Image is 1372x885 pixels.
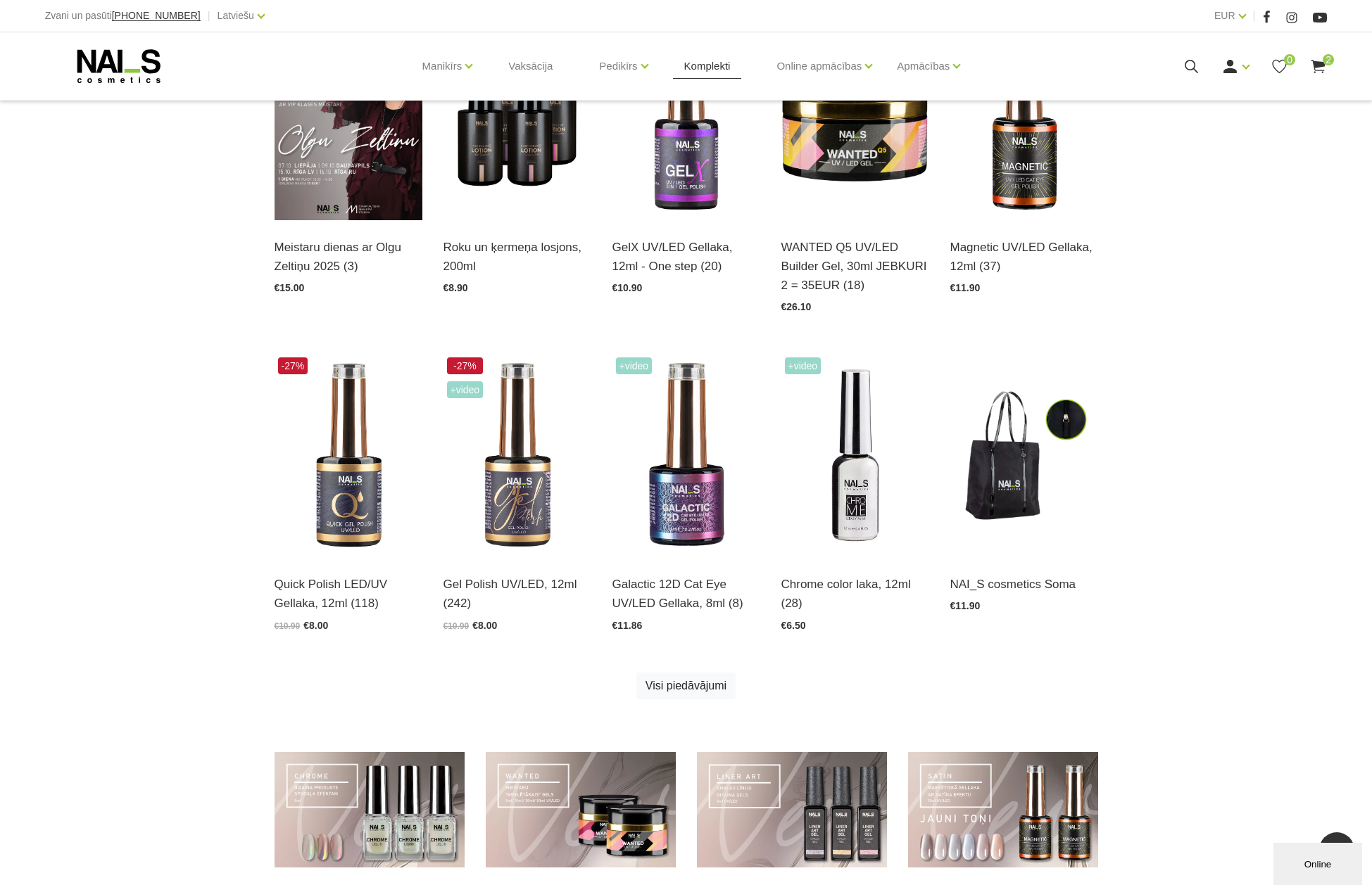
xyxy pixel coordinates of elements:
a: NAI_S cosmetics Soma [950,575,1098,594]
a: [PHONE_NUMBER] [112,11,201,21]
span: 0 [1284,54,1295,65]
span: -27% [447,357,484,374]
a: 0 [1271,58,1288,75]
span: €11.86 [612,620,643,631]
span: -27% [278,357,308,374]
span: +Video [785,357,822,374]
a: Pedikīrs [599,38,637,94]
a: 2 [1309,58,1327,75]
a: WANTED Q5 UV/LED Builder Gel, 30ml JEBKURI 2 = 35EUR (18) [781,238,929,295]
a: Galactic 12D Cat Eye UV/LED Gellaka, 8ml (8) [612,575,760,613]
img: Ilgnoturīga gellaka, kas sastāv no metāla mikrodaļiņām, kuras īpaša magnēta ietekmē var pārvērst ... [950,17,1098,220]
span: €10.90 [612,282,643,293]
img: Paredzēta hromēta jeb spoguļspīduma efekta veidošanai uz pilnas naga plātnes vai atsevišķiem diza... [781,354,929,557]
span: +Video [447,381,484,398]
a: Magnetic UV/LED Gellaka, 12ml (37) [950,238,1098,276]
a: EUR [1214,7,1235,24]
a: Meistaru dienas ar Olgu Zeltiņu 2025 (3) [275,238,422,276]
span: [PHONE_NUMBER] [112,10,201,21]
img: Trīs vienā - bāze, tonis, tops (trausliem nagiem vēlams papildus lietot bāzi). Ilgnoturīga un int... [612,17,760,220]
a: Online apmācības [776,38,862,94]
img: Gels WANTED NAILS cosmetics tehniķu komanda ir radījusi gelu, kas ilgi jau ir katra meistara mekl... [781,17,929,220]
span: €8.90 [443,282,468,293]
img: ✨ Meistaru dienas ar Olgu Zeltiņu 2025 ✨RUDENS / Seminārs manikīra meistariemLiepāja – 7. okt., v... [275,17,422,220]
img: Ātri, ērti un vienkārši!Intensīvi pigmentēta gellaka, kas perfekti klājas arī vienā slānī, tādā v... [275,354,422,557]
span: €8.00 [472,620,497,631]
span: €11.90 [950,600,981,611]
a: Roku un ķermeņa losjons, 200ml [443,238,591,276]
img: Daudzdimensionāla magnētiskā gellaka, kas satur smalkas, atstarojošas hroma daļiņas. Ar īpaša mag... [612,354,760,557]
a: Gel Polish UV/LED, 12ml (242) [443,575,591,613]
a: Vaksācija [497,32,564,100]
a: Visi piedāvājumi [636,673,736,699]
span: €10.90 [275,621,301,631]
span: | [1253,7,1256,25]
a: Komplekti [673,32,742,100]
span: €10.90 [443,621,470,631]
img: BAROJOŠS roku un ķermeņa LOSJONS BALI COCONUT barojošs roku un ķermeņa losjons paredzēts jebkura ... [443,17,591,220]
span: 2 [1323,54,1334,65]
span: +Video [616,357,653,374]
iframe: chat widget [1273,840,1365,885]
span: €26.10 [781,301,812,312]
a: Chrome color laka, 12ml (28) [781,575,929,613]
a: Quick Polish LED/UV Gellaka, 12ml (118) [275,575,422,613]
a: Manikīrs [422,38,462,94]
span: €6.50 [781,620,806,631]
span: €11.90 [950,282,981,293]
div: Zvani un pasūti [45,7,201,25]
a: Apmācības [897,38,950,94]
span: €15.00 [275,282,305,293]
img: Ilgnoturīga, intensīvi pigmentēta gellaka. Viegli klājas, lieliski žūst, nesaraujas, neatkāpjas n... [443,354,591,557]
a: Latviešu [218,7,254,24]
span: €8.00 [303,620,328,631]
span: | [208,7,210,25]
a: GelX UV/LED Gellaka, 12ml - One step (20) [612,238,760,276]
img: Ērta, eleganta, izturīga soma ar NAI_S cosmetics logo.Izmērs: 38 x 46 x 14 cm... [950,354,1098,557]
